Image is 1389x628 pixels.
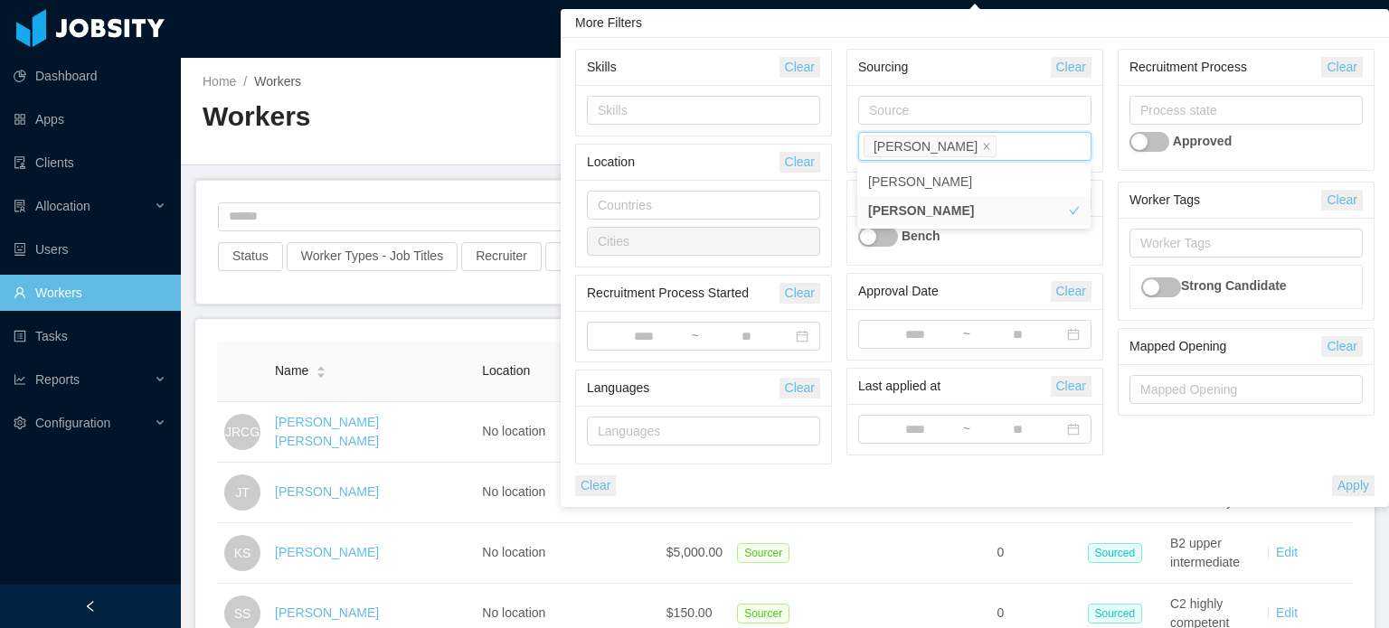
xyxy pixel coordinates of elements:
[1051,376,1091,397] button: Clear
[1129,51,1322,84] div: Recruitment Process
[1140,101,1344,119] div: Process state
[243,74,247,89] span: /
[1173,134,1232,148] strong: Approved
[14,373,26,386] i: icon: line-chart
[874,136,978,156] div: [PERSON_NAME]
[475,463,659,523] td: No location
[275,484,379,499] a: [PERSON_NAME]
[598,232,801,250] div: Cities
[780,152,820,173] button: Clear
[561,9,1389,38] div: More Filters
[1129,183,1322,217] div: Worker Tags
[14,101,166,137] a: icon: appstoreApps
[1163,523,1253,584] td: B2 upper intermediate
[1067,423,1080,436] i: icon: calendar
[780,283,820,304] button: Clear
[14,231,166,267] a: icon: robotUsers
[1088,605,1150,620] a: Sourced
[14,58,166,94] a: icon: pie-chartDashboard
[35,416,110,430] span: Configuration
[1051,57,1091,78] button: Clear
[737,604,789,623] span: Sourcer
[1129,330,1322,363] div: Mapped Opening
[225,414,260,450] span: JRCG
[575,475,616,496] button: Clear
[1051,281,1091,302] button: Clear
[482,363,530,378] span: Location
[869,101,1072,119] div: Source
[235,474,250,511] span: JT
[475,402,659,463] td: No location
[14,200,26,212] i: icon: solution
[598,196,801,214] div: Countries
[1181,278,1287,293] strong: Strong Candidate
[858,275,1051,308] div: Approval Date
[218,242,283,271] button: Status
[990,523,1081,584] td: 0
[254,74,301,89] span: Workers
[1140,380,1344,398] div: Mapped Opening
[587,371,780,405] div: Languages
[858,370,1051,403] div: Last applied at
[1332,475,1375,496] button: Apply
[203,98,785,136] h2: Workers
[35,199,90,213] span: Allocation
[1088,543,1143,563] span: Sourced
[598,422,801,440] div: Languages
[317,370,326,376] i: icon: caret-down
[587,277,780,310] div: Recruitment Process Started
[587,51,780,84] div: Skills
[857,167,1091,196] li: [PERSON_NAME]
[275,415,379,448] a: [PERSON_NAME] [PERSON_NAME]
[902,229,940,243] strong: Bench
[796,330,808,342] i: icon: calendar
[287,242,458,271] button: Worker Types - Job Titles
[203,74,236,89] a: Home
[14,417,26,429] i: icon: setting
[857,196,1091,225] li: [PERSON_NAME]
[858,51,1051,84] div: Sourcing
[737,543,789,563] span: Sourcer
[545,242,623,271] button: Seniority
[14,318,166,354] a: icon: profileTasks
[864,136,997,157] li: Angela Barboza
[475,523,659,584] td: No location
[14,275,166,311] a: icon: userWorkers
[317,364,326,370] i: icon: caret-up
[275,361,308,380] span: Name
[234,535,251,571] span: KS
[1140,234,1344,252] div: Worker Tags
[275,545,379,559] a: [PERSON_NAME]
[982,142,991,153] i: icon: close
[275,605,379,620] a: [PERSON_NAME]
[1067,328,1080,341] i: icon: calendar
[598,101,801,119] div: Skills
[1276,605,1298,620] a: Edit
[461,242,542,271] button: Recruiter
[780,378,820,398] button: Clear
[1069,176,1080,187] i: icon: check
[666,605,713,620] span: $150.00
[1088,545,1150,559] a: Sourced
[35,372,80,387] span: Reports
[666,545,723,559] span: $5,000.00
[1321,57,1362,78] button: Clear
[587,145,780,179] div: Location
[1069,205,1080,216] i: icon: check
[1276,545,1298,559] a: Edit
[1088,604,1143,623] span: Sourced
[1321,190,1362,211] button: Clear
[780,57,820,78] button: Clear
[1321,336,1362,357] button: Clear
[316,363,326,376] div: Sort
[14,145,166,181] a: icon: auditClients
